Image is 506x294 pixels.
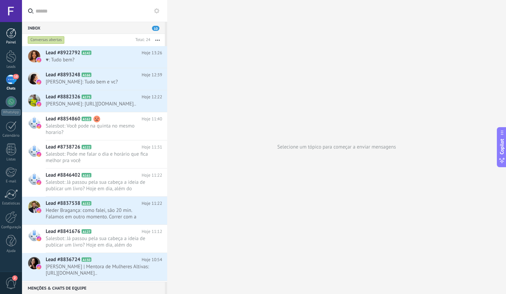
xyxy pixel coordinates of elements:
[22,90,167,112] a: Lead #8882326 A175 Hoje 12:22 [PERSON_NAME]: [URL][DOMAIN_NAME]..
[46,116,80,122] span: Lead #8854860
[152,26,159,31] span: 10
[37,264,41,269] img: instagram.svg
[22,169,167,196] a: Lead #8846402 A161 Hoje 11:22 Salesbot: Já passou pela sua cabeça a ideia de publicar um livro? H...
[82,95,91,99] span: A175
[1,157,21,162] div: Listas
[46,94,80,100] span: Lead #8882326
[22,22,165,34] div: Inbox
[22,225,167,253] a: Lead #8841676 A127 Hoje 11:12 Salesbot: Já passou pela sua cabeça a ideia de publicar um livro? H...
[1,86,21,91] div: Chats
[142,72,162,78] span: Hoje 12:39
[46,79,149,85] span: [PERSON_NAME]: Tudo bem e vc?
[1,249,21,253] div: Ajuda
[28,36,65,44] div: Conversas abertas
[22,282,165,294] div: Menções & Chats de equipe
[37,124,41,129] img: instagram.svg
[82,73,91,77] span: A166
[1,40,21,45] div: Painel
[82,257,91,262] span: A150
[82,229,91,234] span: A127
[37,180,41,185] img: instagram.svg
[46,179,149,192] span: Salesbot: Já passou pela sua cabeça a ideia de publicar um livro? Hoje em dia, além do método tra...
[37,80,41,84] img: instagram.svg
[46,200,80,207] span: Lead #8837538
[46,50,80,56] span: Lead #8922792
[46,123,149,136] span: Salesbot: Você pode na quinta no mesmo horario?
[46,172,80,179] span: Lead #8846402
[13,74,19,79] span: 10
[82,117,91,121] span: A162
[22,112,167,140] a: Lead #8854860 A162 Hoje 11:40 Salesbot: Você pode na quinta no mesmo horario?
[1,225,21,230] div: Configurações
[142,144,162,151] span: Hoje 11:31
[37,208,41,213] img: instagram.svg
[499,139,505,154] span: Copilot
[46,228,80,235] span: Lead #8841676
[12,275,18,281] span: 2
[37,236,41,241] img: instagram.svg
[142,256,162,263] span: Hoje 10:54
[1,65,21,69] div: Leads
[46,263,149,276] span: [PERSON_NAME] | Mentora de Mulheres Altivas: [URL][DOMAIN_NAME]..
[82,51,91,55] span: A142
[142,50,162,56] span: Hoje 13:26
[1,201,21,206] div: Estatísticas
[46,57,149,63] span: ♥︎: Tudo bem?
[22,46,167,68] a: Lead #8922792 A142 Hoje 13:26 ♥︎: Tudo bem?
[133,37,150,43] div: Total: 24
[150,34,165,46] button: Mais
[22,197,167,224] a: Lead #8837538 A152 Hoje 11:22 Heder Bragança: como falei, são 20 min. Falamos em outro momento. C...
[46,101,149,107] span: [PERSON_NAME]: [URL][DOMAIN_NAME]..
[37,152,41,157] img: instagram.svg
[22,140,167,168] a: Lead #8738726 A122 Hoje 11:31 Salesbot: Pode me falar o dia e horário que fica melhor pra você
[46,235,149,248] span: Salesbot: Já passou pela sua cabeça a ideia de publicar um livro? Hoje em dia, além do método tra...
[142,172,162,179] span: Hoje 11:22
[142,94,162,100] span: Hoje 12:22
[46,72,80,78] span: Lead #8893248
[37,102,41,106] img: instagram.svg
[142,228,162,235] span: Hoje 11:12
[46,207,149,220] span: Heder Bragança: como falei, são 20 min. Falamos em outro momento. Correr com a agenda aqui.
[46,151,149,164] span: Salesbot: Pode me falar o dia e horário que fica melhor pra você
[46,144,80,151] span: Lead #8738726
[1,179,21,184] div: E-mail
[37,58,41,62] img: instagram.svg
[22,68,167,90] a: Lead #8893248 A166 Hoje 12:39 [PERSON_NAME]: Tudo bem e vc?
[82,201,91,205] span: A152
[82,173,91,177] span: A161
[22,253,167,281] a: Lead #8836724 A150 Hoje 10:54 [PERSON_NAME] | Mentora de Mulheres Altivas: [URL][DOMAIN_NAME]..
[142,116,162,122] span: Hoje 11:40
[82,145,91,149] span: A122
[46,256,80,263] span: Lead #8836724
[1,109,21,116] div: WhatsApp
[1,134,21,138] div: Calendário
[142,200,162,207] span: Hoje 11:22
